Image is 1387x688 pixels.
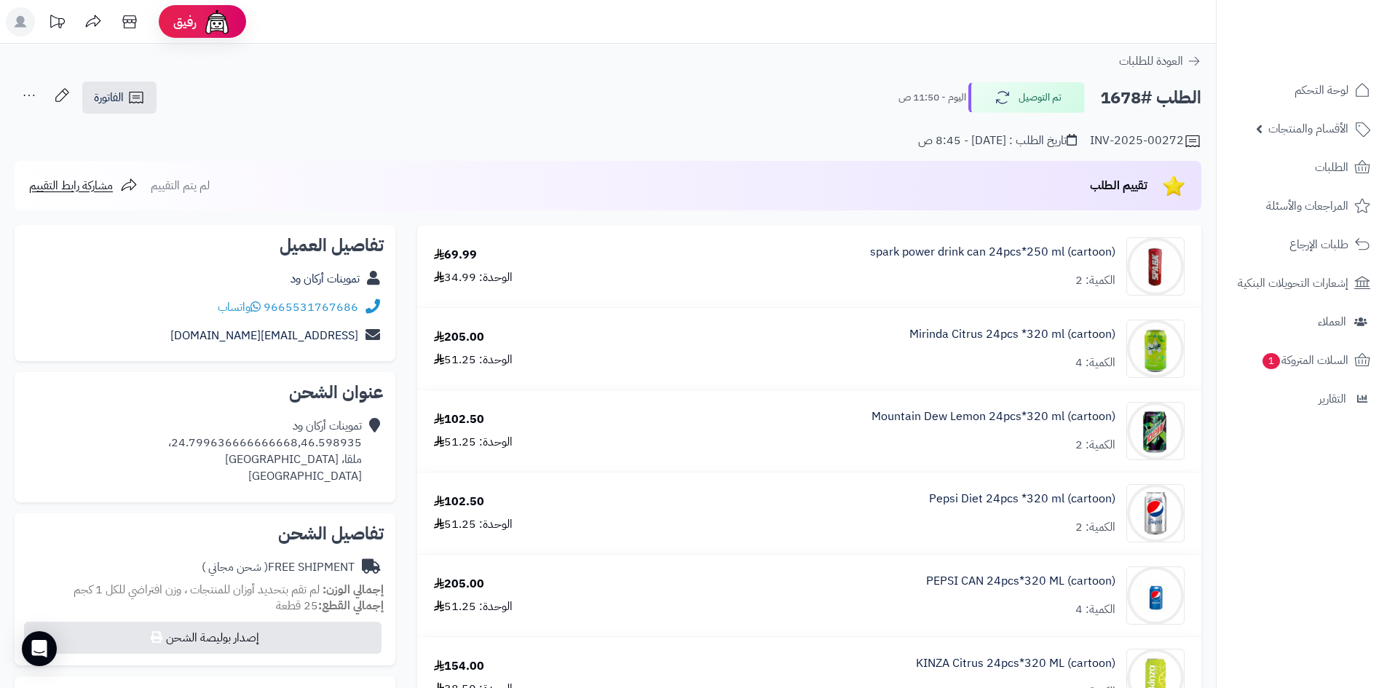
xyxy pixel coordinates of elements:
button: تم التوصيل [968,82,1085,113]
a: واتساب [218,298,261,316]
div: الكمية: 2 [1075,519,1115,536]
span: ( شحن مجاني ) [202,558,268,576]
h2: الطلب #1678 [1100,83,1201,113]
span: العودة للطلبات [1119,52,1183,70]
a: لوحة التحكم [1225,73,1378,108]
span: الطلبات [1315,157,1348,178]
strong: إجمالي الوزن: [323,581,384,598]
h2: تفاصيل العميل [26,237,384,254]
a: العملاء [1225,304,1378,339]
div: الكمية: 2 [1075,437,1115,454]
div: الوحدة: 51.25 [434,516,513,533]
div: تاريخ الطلب : [DATE] - 8:45 ص [918,133,1077,149]
div: Open Intercom Messenger [22,631,57,666]
a: 9665531767686 [264,298,358,316]
span: مشاركة رابط التقييم [29,177,113,194]
a: التقارير [1225,381,1378,416]
span: المراجعات والأسئلة [1266,196,1348,216]
a: الطلبات [1225,150,1378,185]
a: Pepsi Diet 24pcs *320 ml (cartoon) [929,491,1115,507]
div: الكمية: 4 [1075,601,1115,618]
div: الكمية: 2 [1075,272,1115,289]
h2: عنوان الشحن [26,384,384,401]
a: KINZA Citrus 24pcs*320 ML (cartoon) [916,655,1115,672]
div: 102.50 [434,411,484,428]
div: الوحدة: 51.25 [434,352,513,368]
a: [EMAIL_ADDRESS][DOMAIN_NAME] [170,327,358,344]
span: طلبات الإرجاع [1289,234,1348,255]
span: إشعارات التحويلات البنكية [1238,273,1348,293]
a: تحديثات المنصة [39,7,75,40]
small: 25 قطعة [276,597,384,614]
div: تموينات أركان ود 24.799636666666668,46.598935، ملقا، [GEOGRAPHIC_DATA] [GEOGRAPHIC_DATA] [168,418,362,484]
div: 69.99 [434,247,477,264]
a: السلات المتروكة1 [1225,343,1378,378]
a: الفاتورة [82,82,157,114]
h2: تفاصيل الشحن [26,525,384,542]
span: 1 [1262,353,1280,369]
span: الفاتورة [94,89,124,106]
a: طلبات الإرجاع [1225,227,1378,262]
div: 154.00 [434,658,484,675]
a: تموينات أركان ود [291,270,360,288]
img: 1747566452-bf88d184-d280-4ea7-9331-9e3669ef-90x90.jpg [1127,320,1184,378]
div: 102.50 [434,494,484,510]
div: الوحدة: 51.25 [434,434,513,451]
a: Mirinda Citrus 24pcs *320 ml (cartoon) [909,326,1115,343]
small: اليوم - 11:50 ص [898,90,966,105]
span: لوحة التحكم [1295,80,1348,100]
span: لم يتم التقييم [151,177,210,194]
div: 205.00 [434,576,484,593]
img: ai-face.png [202,7,232,36]
div: الوحدة: 51.25 [434,598,513,615]
span: التقارير [1319,389,1346,409]
a: المراجعات والأسئلة [1225,189,1378,224]
a: PEPSI CAN 24pcs*320 ML (cartoon) [926,573,1115,590]
span: رفيق [173,13,197,31]
div: 205.00 [434,329,484,346]
span: السلات المتروكة [1261,350,1348,371]
span: تقييم الطلب [1090,177,1147,194]
a: مشاركة رابط التقييم [29,177,138,194]
strong: إجمالي القطع: [318,597,384,614]
img: 1747517517-f85b5201-d493-429b-b138-9978c401-90x90.jpg [1127,237,1184,296]
img: 1747594214-F4N7I6ut4KxqCwKXuHIyEbecxLiH4Cwr-90x90.jpg [1127,566,1184,625]
img: logo-2.png [1288,34,1373,65]
div: الكمية: 4 [1075,355,1115,371]
div: INV-2025-00272 [1090,133,1201,150]
img: 1747593334-qxF5OTEWerP7hB4NEyoyUFLqKCZryJZ6-90x90.jpg [1127,484,1184,542]
img: 1747589162-6e7ff969-24c4-4b5f-83cf-0a0709aa-90x90.jpg [1127,402,1184,460]
span: العملاء [1318,312,1346,332]
span: لم تقم بتحديد أوزان للمنتجات ، وزن افتراضي للكل 1 كجم [74,581,320,598]
button: إصدار بوليصة الشحن [24,622,382,654]
a: Mountain Dew Lemon 24pcs*320 ml (cartoon) [872,408,1115,425]
a: العودة للطلبات [1119,52,1201,70]
div: FREE SHIPMENT [202,559,355,576]
a: spark power drink can 24pcs*250 ml (cartoon) [870,244,1115,261]
span: الأقسام والمنتجات [1268,119,1348,139]
div: الوحدة: 34.99 [434,269,513,286]
a: إشعارات التحويلات البنكية [1225,266,1378,301]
